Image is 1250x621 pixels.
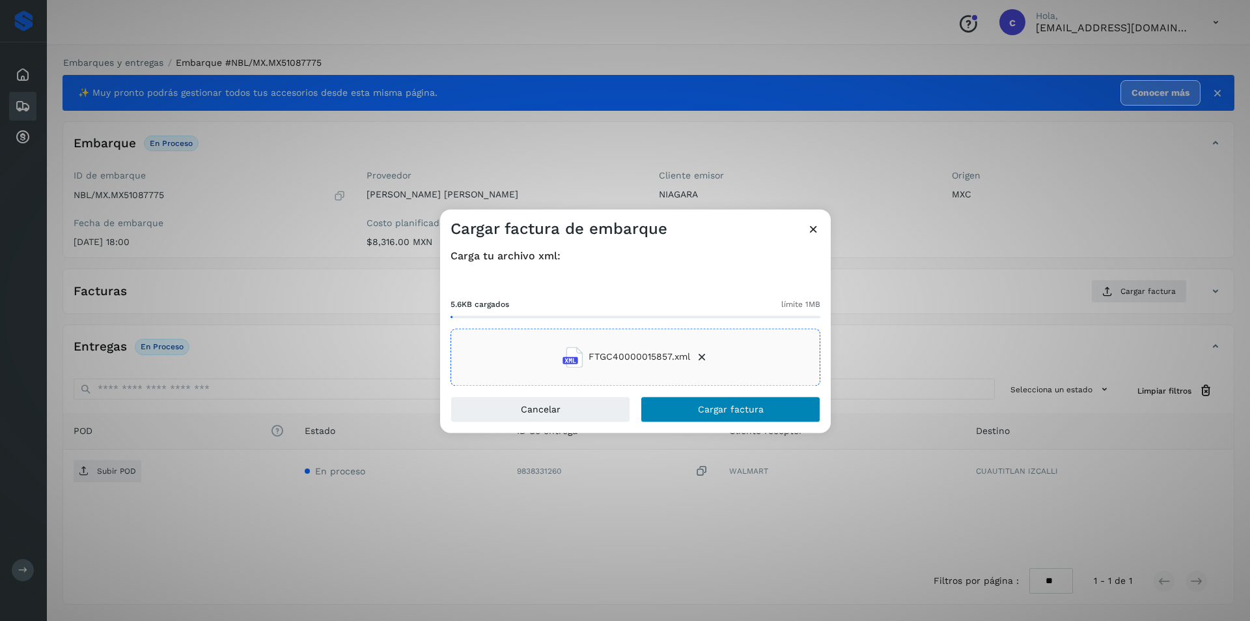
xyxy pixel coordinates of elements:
span: Cancelar [521,405,561,414]
h4: Carga tu archivo xml: [451,250,820,262]
button: Cargar factura [641,396,820,422]
span: FTGC40000015857.xml [589,351,690,364]
span: Cargar factura [698,405,764,414]
span: 5.6KB cargados [451,298,509,310]
span: límite 1MB [781,298,820,310]
h3: Cargar factura de embarque [451,220,667,238]
button: Cancelar [451,396,630,422]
